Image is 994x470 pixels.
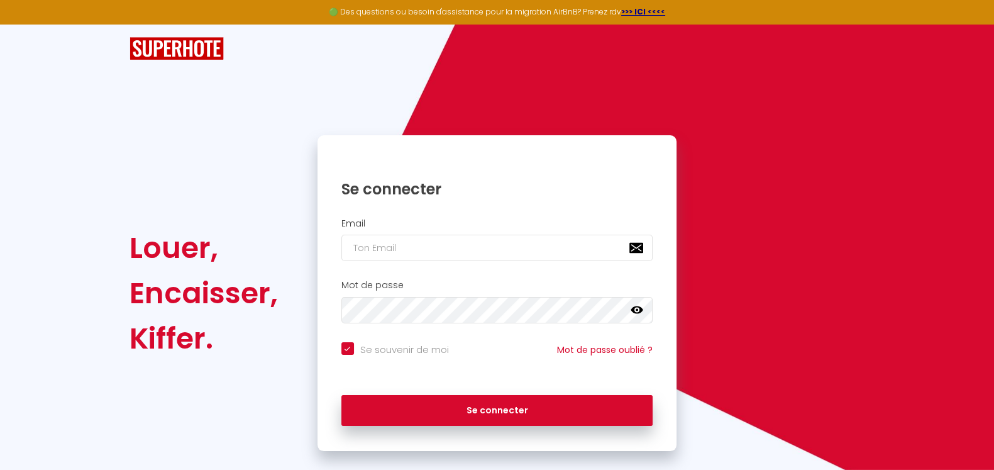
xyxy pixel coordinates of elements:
div: Encaisser, [130,271,278,316]
h2: Mot de passe [341,280,653,291]
div: Louer, [130,225,278,271]
h2: Email [341,218,653,229]
input: Ton Email [341,235,653,261]
div: Kiffer. [130,316,278,361]
a: Mot de passe oublié ? [557,344,653,356]
h1: Se connecter [341,179,653,199]
img: SuperHote logo [130,37,224,60]
button: Se connecter [341,395,653,427]
a: >>> ICI <<<< [621,6,665,17]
